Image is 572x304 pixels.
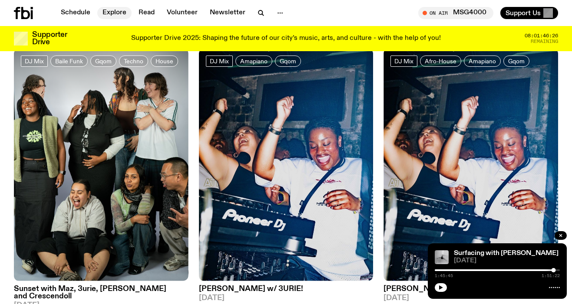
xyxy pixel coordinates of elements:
a: Explore [97,7,132,19]
p: Supporter Drive 2025: Shaping the future of our city’s music, arts, and culture - with the help o... [131,35,441,42]
a: DJ Mix [390,56,417,67]
a: Techno [119,56,148,67]
a: Schedule [56,7,96,19]
span: 1:51:22 [542,274,560,278]
span: Afro-House [425,58,456,64]
button: Support Us [500,7,558,19]
a: Amapiano [464,56,501,67]
a: Gqom [90,56,116,67]
span: Gqom [508,58,525,64]
span: 08:01:46:26 [525,33,558,38]
span: Support Us [506,9,541,17]
span: Baile Funk [55,58,83,64]
a: Gqom [275,56,301,67]
a: Volunteer [162,7,203,19]
span: Remaining [531,39,558,44]
span: House [155,58,173,64]
a: [PERSON_NAME] w/ 3URIE![DATE] [199,281,374,302]
span: Techno [124,58,143,64]
span: DJ Mix [25,58,44,64]
span: [DATE] [454,258,560,264]
span: Gqom [280,58,296,64]
h3: Sunset with Maz, 3urie, [PERSON_NAME] and Crescendoll [14,285,188,300]
a: Gqom [503,56,529,67]
button: On AirMSG4000 [418,7,493,19]
span: Gqom [95,58,112,64]
a: Read [133,7,160,19]
a: [PERSON_NAME][DATE] [384,281,558,302]
h3: [PERSON_NAME] w/ 3URIE! [199,285,374,293]
a: Afro-House [420,56,461,67]
span: 1:45:45 [435,274,453,278]
span: DJ Mix [394,58,413,64]
h3: [PERSON_NAME] [384,285,558,293]
span: [DATE] [199,294,374,302]
a: DJ Mix [206,56,233,67]
a: DJ Mix [21,56,48,67]
a: Amapiano [235,56,272,67]
span: Amapiano [469,58,496,64]
span: DJ Mix [210,58,229,64]
a: Surfacing with [PERSON_NAME] [454,250,559,257]
span: Amapiano [240,58,268,64]
span: [DATE] [384,294,558,302]
h3: Supporter Drive [32,31,67,46]
a: House [151,56,178,67]
a: Baile Funk [50,56,88,67]
a: Newsletter [205,7,251,19]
